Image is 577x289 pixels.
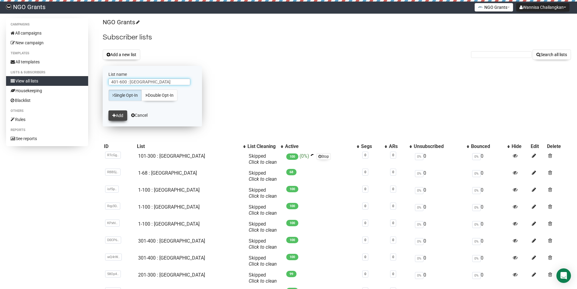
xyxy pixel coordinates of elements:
[472,272,481,279] span: 0%
[470,202,510,219] td: 0
[392,255,394,259] a: 0
[415,204,423,211] span: 0%
[516,3,569,12] button: Wannisa Chailangkan
[103,18,139,26] a: NGO Grants
[249,210,277,216] a: Click to clean
[413,151,470,168] td: 0
[6,21,88,28] li: Campaigns
[104,143,134,150] div: ID
[249,153,277,165] span: Skipped
[6,38,88,48] a: New campaign
[310,154,315,159] img: loader-light.gif
[472,238,481,245] span: 0%
[285,143,354,150] div: Active
[105,186,119,193] span: isf5p..
[413,185,470,202] td: 0
[364,221,366,225] a: 0
[413,253,470,270] td: 0
[286,237,298,243] span: 100
[415,187,423,194] span: 0%
[6,86,88,96] a: Housekeeping
[249,187,277,199] span: Skipped
[472,170,481,177] span: 0%
[364,170,366,174] a: 0
[472,221,481,228] span: 0%
[475,3,513,12] button: NGO Grants
[138,255,205,261] a: 301-400 : [GEOGRAPHIC_DATA]
[249,272,277,284] span: Skipped
[364,153,366,157] a: 0
[6,4,12,10] img: 17080ac3efa689857045ce3784bc614b
[108,79,190,85] input: The name of your new list
[364,272,366,276] a: 0
[392,272,394,276] a: 0
[286,186,298,192] span: 100
[364,255,366,259] a: 0
[286,169,297,175] span: 68
[547,143,570,150] div: Delete
[249,278,277,284] a: Click to clean
[546,142,571,151] th: Delete: No sort applied, sorting is disabled
[414,143,464,150] div: Unsubscribed
[364,187,366,191] a: 0
[392,221,394,225] a: 0
[510,142,529,151] th: Hide: No sort applied, sorting is disabled
[105,152,121,159] span: RTcGg..
[512,143,528,150] div: Hide
[470,185,510,202] td: 0
[389,143,406,150] div: ARs
[6,69,88,76] li: Lists & subscribers
[249,238,277,250] span: Skipped
[529,142,546,151] th: Edit: No sort applied, sorting is disabled
[6,126,88,134] li: Reports
[138,170,197,176] a: 1-68 : [GEOGRAPHIC_DATA]
[415,272,423,279] span: 0%
[138,153,205,159] a: 101-300 : [GEOGRAPHIC_DATA]
[286,220,298,226] span: 100
[249,193,277,199] a: Click to clean
[392,153,394,157] a: 0
[141,89,177,101] a: Double Opt-In
[249,176,277,182] a: Click to clean
[6,76,88,86] a: View all lists
[531,143,545,150] div: Edit
[138,187,200,193] a: 1-100 : [GEOGRAPHIC_DATA]
[392,238,394,242] a: 0
[6,50,88,57] li: Templates
[137,143,240,150] div: List
[249,244,277,250] a: Click to clean
[249,227,277,233] a: Click to clean
[470,270,510,287] td: 0
[249,170,277,182] span: Skipped
[286,153,298,160] span: 100
[413,236,470,253] td: 0
[108,110,127,121] button: Add
[413,270,470,287] td: 0
[138,221,200,227] a: 1-100 : [GEOGRAPHIC_DATA]
[364,204,366,208] a: 0
[470,151,510,168] td: 0
[556,268,571,283] div: Open Intercom Messenger
[136,142,246,151] th: List: No sort applied, activate to apply an ascending sort
[415,238,423,245] span: 0%
[470,236,510,253] td: 0
[103,142,136,151] th: ID: No sort applied, sorting is disabled
[472,153,481,160] span: 0%
[470,168,510,185] td: 0
[247,143,278,150] div: List Cleaning
[108,72,196,77] label: List name
[105,271,121,277] span: 58Op4..
[284,142,360,151] th: Active: No sort applied, activate to apply an ascending sort
[471,143,504,150] div: Bounced
[105,169,121,176] span: RBBSj..
[249,255,277,267] span: Skipped
[532,49,571,60] button: Search all lists
[6,57,88,67] a: All templates
[470,142,510,151] th: Bounced: No sort applied, activate to apply an ascending sort
[364,238,366,242] a: 0
[6,134,88,143] a: See reports
[131,113,148,118] a: Cancel
[415,170,423,177] span: 0%
[138,238,205,244] a: 301-400 : [GEOGRAPHIC_DATA]
[317,153,331,160] a: Stop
